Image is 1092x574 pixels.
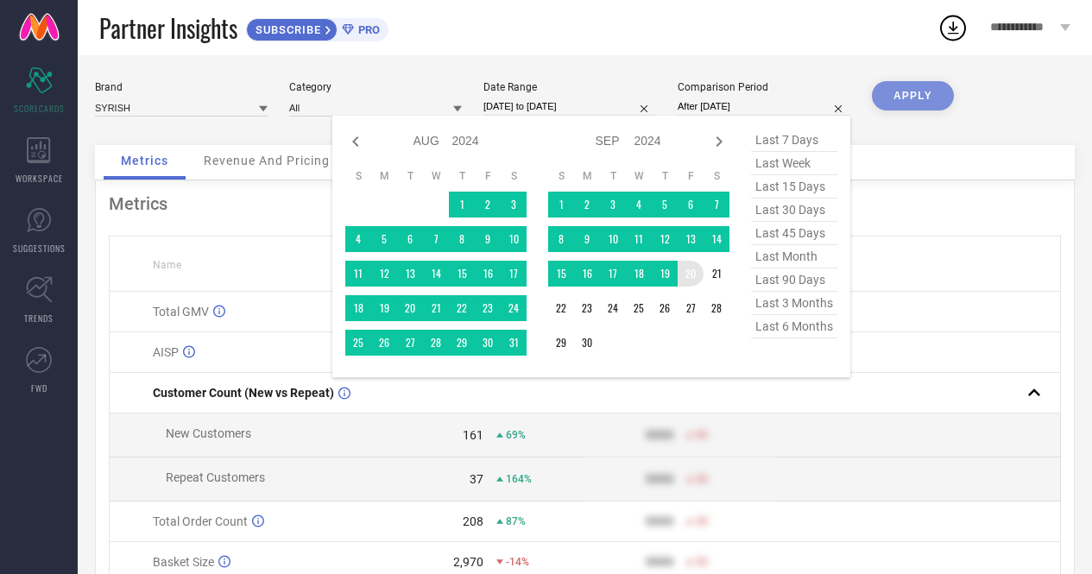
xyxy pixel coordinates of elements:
td: Sat Aug 10 2024 [501,226,527,252]
td: Mon Aug 19 2024 [371,295,397,321]
td: Mon Aug 26 2024 [371,330,397,356]
td: Thu Sep 26 2024 [652,295,678,321]
span: -14% [506,556,529,568]
td: Tue Sep 10 2024 [600,226,626,252]
th: Monday [574,169,600,183]
span: New Customers [166,426,251,440]
td: Fri Sep 20 2024 [678,261,704,287]
div: Open download list [937,12,969,43]
td: Thu Aug 15 2024 [449,261,475,287]
td: Wed Sep 18 2024 [626,261,652,287]
td: Mon Sep 09 2024 [574,226,600,252]
td: Fri Aug 30 2024 [475,330,501,356]
td: Sat Sep 14 2024 [704,226,729,252]
th: Sunday [548,169,574,183]
td: Sun Sep 22 2024 [548,295,574,321]
div: 9999 [646,555,673,569]
span: last week [751,152,837,175]
td: Mon Sep 02 2024 [574,192,600,218]
td: Sat Aug 17 2024 [501,261,527,287]
td: Wed Sep 04 2024 [626,192,652,218]
td: Tue Aug 20 2024 [397,295,423,321]
td: Tue Aug 27 2024 [397,330,423,356]
span: Repeat Customers [166,470,265,484]
td: Thu Sep 05 2024 [652,192,678,218]
span: last 7 days [751,129,837,152]
span: Partner Insights [99,10,237,46]
td: Sat Aug 31 2024 [501,330,527,356]
span: last 15 days [751,175,837,199]
div: 2,970 [453,555,483,569]
input: Select date range [483,98,656,116]
td: Sat Sep 21 2024 [704,261,729,287]
td: Sun Sep 08 2024 [548,226,574,252]
td: Mon Sep 16 2024 [574,261,600,287]
td: Sun Sep 15 2024 [548,261,574,287]
span: Basket Size [153,555,214,569]
td: Fri Aug 16 2024 [475,261,501,287]
a: SUBSCRIBEPRO [246,14,388,41]
td: Sun Aug 25 2024 [345,330,371,356]
th: Thursday [449,169,475,183]
td: Fri Aug 02 2024 [475,192,501,218]
div: Metrics [109,193,1061,214]
span: 50 [696,473,708,485]
div: Brand [95,81,268,93]
span: last 6 months [751,315,837,338]
td: Thu Sep 19 2024 [652,261,678,287]
span: Metrics [121,154,168,167]
div: 9999 [646,428,673,442]
td: Sat Aug 03 2024 [501,192,527,218]
span: 50 [696,429,708,441]
td: Mon Sep 23 2024 [574,295,600,321]
span: last 3 months [751,292,837,315]
span: last 30 days [751,199,837,222]
th: Tuesday [397,169,423,183]
div: 9999 [646,514,673,528]
td: Sun Aug 18 2024 [345,295,371,321]
td: Mon Sep 30 2024 [574,330,600,356]
td: Fri Sep 27 2024 [678,295,704,321]
span: PRO [354,23,380,36]
span: FWD [31,382,47,394]
td: Tue Aug 13 2024 [397,261,423,287]
td: Sat Aug 24 2024 [501,295,527,321]
td: Sun Aug 11 2024 [345,261,371,287]
th: Friday [475,169,501,183]
td: Fri Aug 23 2024 [475,295,501,321]
th: Saturday [704,169,729,183]
td: Tue Aug 06 2024 [397,226,423,252]
td: Mon Aug 12 2024 [371,261,397,287]
span: 164% [506,473,532,485]
span: WORKSPACE [16,172,63,185]
td: Wed Aug 21 2024 [423,295,449,321]
div: Next month [709,131,729,152]
input: Select comparison period [678,98,850,116]
div: Category [289,81,462,93]
span: AISP [153,345,179,359]
td: Tue Sep 17 2024 [600,261,626,287]
th: Thursday [652,169,678,183]
div: 208 [463,514,483,528]
span: SCORECARDS [14,102,65,115]
td: Thu Aug 22 2024 [449,295,475,321]
span: TRENDS [24,312,54,325]
td: Tue Sep 03 2024 [600,192,626,218]
span: Total GMV [153,305,209,319]
td: Sun Sep 29 2024 [548,330,574,356]
td: Sat Sep 28 2024 [704,295,729,321]
span: 69% [506,429,526,441]
td: Wed Aug 28 2024 [423,330,449,356]
div: Previous month [345,131,366,152]
td: Wed Sep 25 2024 [626,295,652,321]
span: last 45 days [751,222,837,245]
td: Tue Sep 24 2024 [600,295,626,321]
div: 161 [463,428,483,442]
td: Wed Sep 11 2024 [626,226,652,252]
div: Date Range [483,81,656,93]
th: Sunday [345,169,371,183]
td: Thu Aug 01 2024 [449,192,475,218]
td: Thu Sep 12 2024 [652,226,678,252]
span: 87% [506,515,526,527]
th: Wednesday [423,169,449,183]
